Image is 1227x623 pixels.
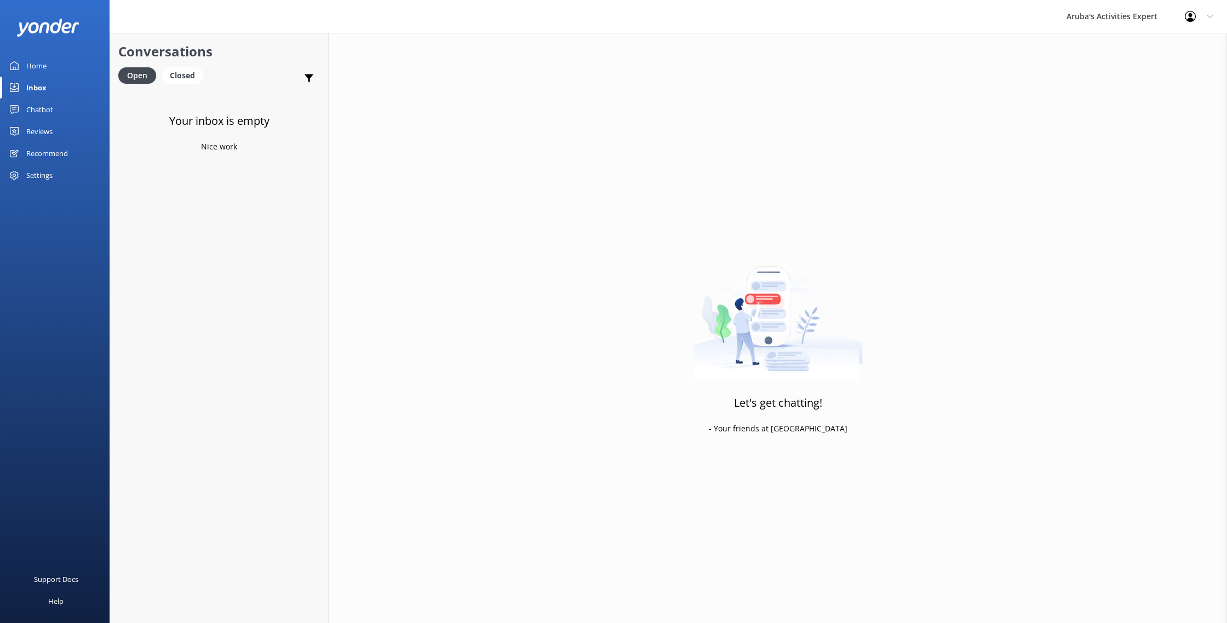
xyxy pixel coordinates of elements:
[201,141,237,153] p: Nice work
[709,423,847,435] p: - Your friends at [GEOGRAPHIC_DATA]
[169,112,270,130] h3: Your inbox is empty
[118,67,156,84] div: Open
[118,41,320,62] h2: Conversations
[118,69,162,81] a: Open
[48,590,64,612] div: Help
[26,142,68,164] div: Recommend
[26,99,53,120] div: Chatbot
[26,164,53,186] div: Settings
[162,69,209,81] a: Closed
[26,55,47,77] div: Home
[26,77,47,99] div: Inbox
[16,19,79,37] img: yonder-white-logo.png
[734,394,822,412] h3: Let's get chatting!
[162,67,203,84] div: Closed
[34,568,78,590] div: Support Docs
[693,243,863,380] img: artwork of a man stealing a conversation from at giant smartphone
[26,120,53,142] div: Reviews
